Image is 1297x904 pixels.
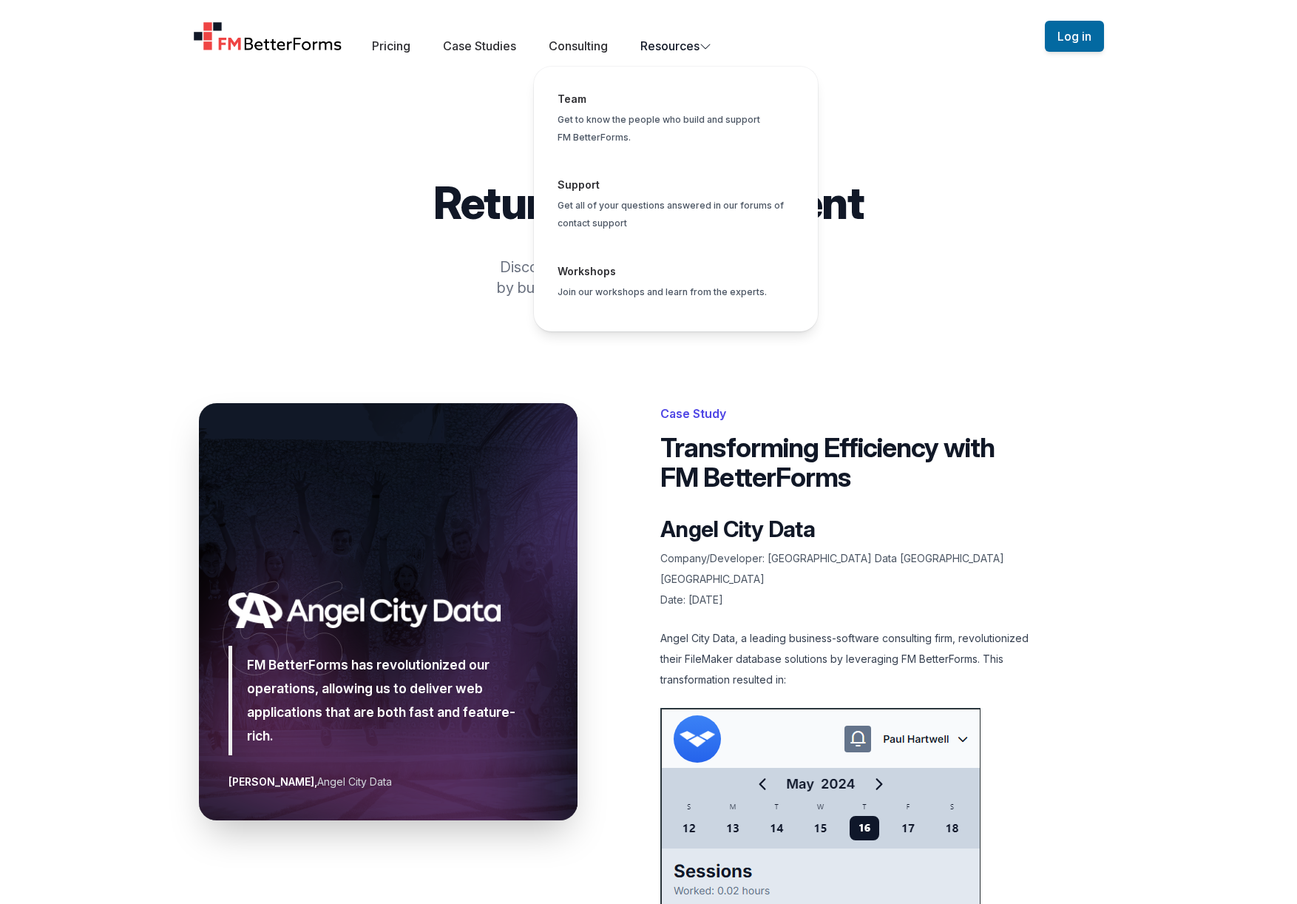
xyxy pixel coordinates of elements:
[1045,21,1104,52] button: Log in
[372,38,410,53] a: Pricing
[228,773,548,791] figcaption: Angel City Data
[193,21,342,51] a: Home
[558,92,586,105] a: Team
[436,257,861,298] p: Discover the ROI developers have achieved by building applications with FM BetterForms
[175,18,1122,55] nav: Global
[443,38,516,53] a: Case Studies
[660,433,1039,492] h1: Transforming Efficiency with FM BetterForms
[660,548,1039,610] p: Company/Developer: [GEOGRAPHIC_DATA] Data [GEOGRAPHIC_DATA] [GEOGRAPHIC_DATA] Date: [DATE]
[660,628,1039,690] p: Angel City Data, a leading business-software consulting firm, revolutionized their FileMaker data...
[558,178,600,191] a: Support
[660,403,1039,424] p: Case Study
[549,38,608,53] a: Consulting
[228,775,317,788] strong: [PERSON_NAME],
[558,265,616,277] a: Workshops
[640,37,711,55] button: Resources Team Get to know the people who build and support FM BetterForms. Support Get all of yo...
[199,160,1098,178] h2: Case Studies
[660,516,1039,542] h2: Angel City Data
[247,653,533,748] p: FM BetterForms has revolutionized our operations, allowing us to deliver web applications that ar...
[199,181,1098,225] p: Return on Investment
